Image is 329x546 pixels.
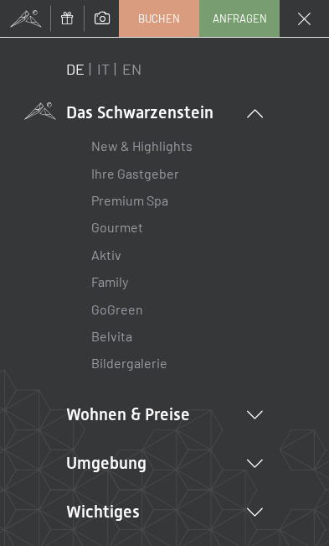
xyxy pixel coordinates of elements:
a: Ihre Gastgeber [91,165,179,181]
a: New & Highlights [91,138,193,153]
a: EN [122,60,141,78]
a: Anfragen [200,1,279,36]
span: Buchen [138,11,180,26]
a: GoGreen [91,301,143,317]
a: Bildergalerie [91,355,167,371]
a: Gourmet [91,219,143,235]
a: Premium Spa [91,192,168,208]
a: Aktiv [91,247,121,263]
a: Family [91,273,128,289]
a: IT [97,60,110,78]
span: Anfragen [213,11,267,26]
a: Belvita [91,328,132,344]
a: Buchen [120,1,198,36]
a: DE [66,60,85,78]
